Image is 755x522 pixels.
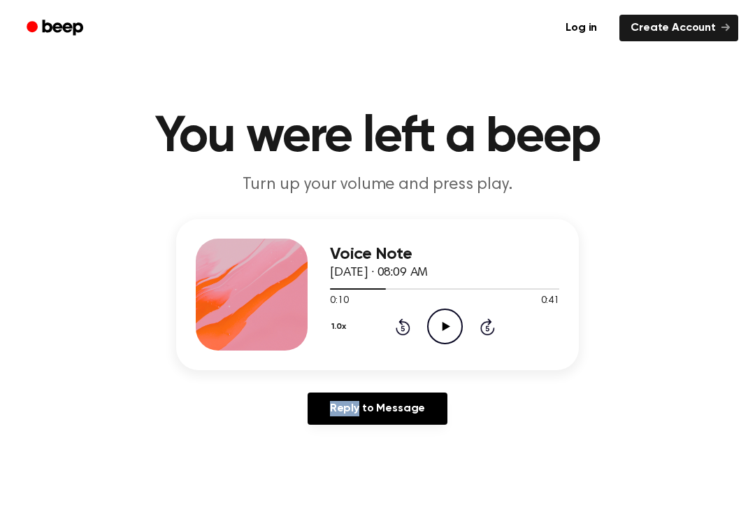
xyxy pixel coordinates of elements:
h1: You were left a beep [20,112,735,162]
h3: Voice Note [330,245,559,264]
span: 0:41 [541,294,559,309]
span: [DATE] · 08:09 AM [330,267,428,279]
a: Create Account [619,15,738,41]
a: Beep [17,15,96,42]
span: 0:10 [330,294,348,309]
a: Reply to Message [308,393,447,425]
a: Log in [552,12,611,44]
p: Turn up your volume and press play. [109,174,646,197]
button: 1.0x [330,315,351,339]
